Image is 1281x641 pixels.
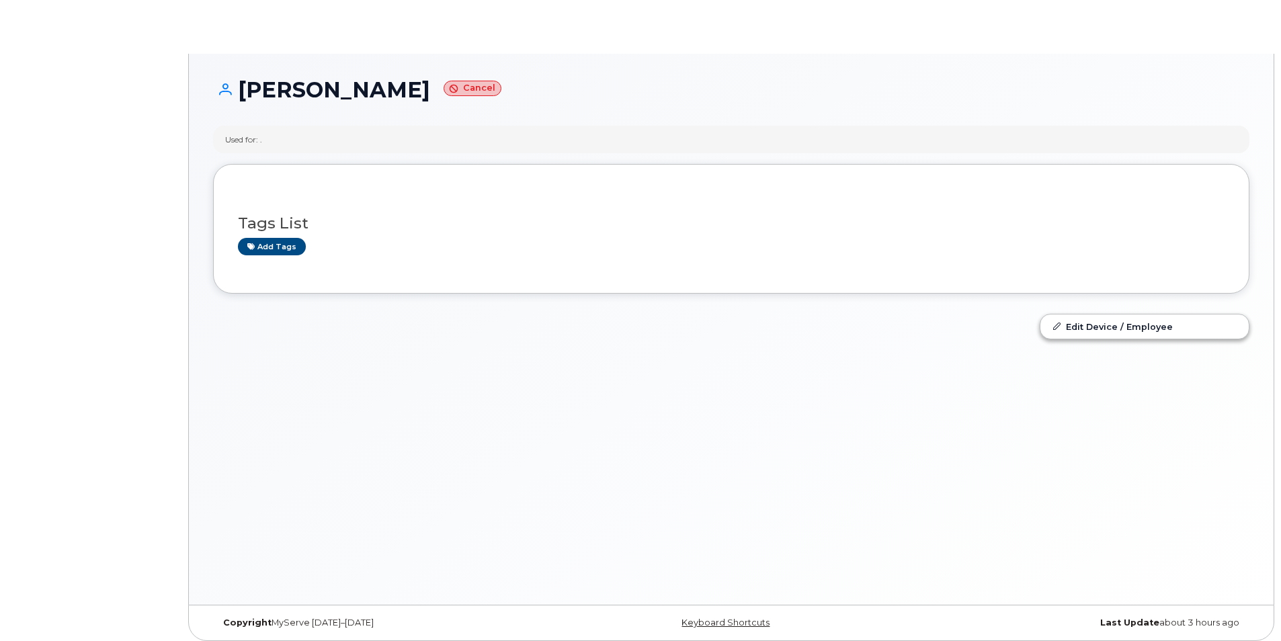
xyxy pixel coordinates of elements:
h3: Tags List [238,215,1225,232]
strong: Last Update [1100,617,1159,628]
strong: Copyright [223,617,272,628]
h1: [PERSON_NAME] [213,78,1249,101]
small: Cancel [444,81,501,96]
div: about 3 hours ago [904,617,1249,628]
div: Used for: . [225,134,262,145]
div: MyServe [DATE]–[DATE] [213,617,559,628]
a: Keyboard Shortcuts [681,617,770,628]
a: Edit Device / Employee [1040,314,1249,339]
a: Add tags [238,238,306,255]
